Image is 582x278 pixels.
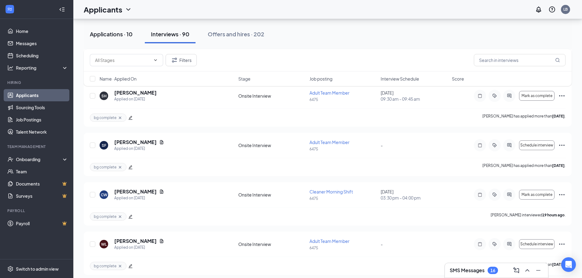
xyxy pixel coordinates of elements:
[520,242,553,246] span: Schedule interview
[506,143,513,148] svg: ActiveChat
[381,189,448,201] div: [DATE]
[84,4,122,15] h1: Applicants
[490,268,495,273] div: 16
[563,7,568,12] div: LB
[491,192,498,197] svg: ActiveTag
[381,90,448,102] div: [DATE]
[159,239,164,244] svg: Document
[491,212,566,221] p: [PERSON_NAME] interviewed .
[476,192,484,197] svg: Note
[491,242,498,247] svg: ActiveTag
[59,6,65,13] svg: Collapse
[118,214,123,219] svg: Cross
[114,188,157,195] h5: [PERSON_NAME]
[482,262,566,270] p: [PERSON_NAME] has applied more than .
[474,54,566,66] input: Search in interviews
[381,143,383,148] span: -
[476,93,484,98] svg: Note
[16,25,68,37] a: Home
[561,257,576,272] div: Open Intercom Messenger
[100,76,137,82] span: Name · Applied On
[558,240,566,248] svg: Ellipses
[506,242,513,247] svg: ActiveChat
[533,265,543,275] button: Minimize
[511,265,521,275] button: ComposeMessage
[309,97,377,102] p: 6475
[101,242,107,247] div: WL
[114,244,164,251] div: Applied on [DATE]
[309,245,377,251] p: 6475
[309,76,332,82] span: Job posting
[238,241,306,247] div: Onsite Interview
[309,90,350,96] span: Adult Team Member
[519,140,555,150] button: Schedule interview
[238,76,251,82] span: Stage
[16,165,68,178] a: Team
[381,195,448,201] span: 03:30 pm - 04:00 pm
[238,142,306,148] div: Onsite Interview
[552,262,565,267] b: [DATE]
[452,76,464,82] span: Score
[118,264,123,269] svg: Cross
[151,30,189,38] div: Interviews · 90
[7,144,67,149] div: Team Management
[535,6,542,13] svg: Notifications
[542,213,565,217] b: 19 hours ago
[558,191,566,198] svg: Ellipses
[522,265,532,275] button: ChevronUp
[309,238,350,244] span: Adult Team Member
[522,94,552,98] span: Mark as complete
[491,93,498,98] svg: ActiveTag
[16,37,68,49] a: Messages
[16,126,68,138] a: Talent Network
[94,115,116,120] span: bg complete
[552,163,565,168] b: [DATE]
[16,89,68,101] a: Applicants
[506,93,513,98] svg: ActiveChat
[101,192,107,197] div: CW
[118,165,123,170] svg: Cross
[114,195,164,201] div: Applied on [DATE]
[238,192,306,198] div: Onsite Interview
[16,190,68,202] a: SurveysCrown
[491,143,498,148] svg: ActiveTag
[7,156,13,162] svg: UserCheck
[522,193,552,197] span: Mark as complete
[238,93,306,99] div: Onsite Interview
[548,6,556,13] svg: QuestionInfo
[153,58,158,63] svg: ChevronDown
[101,93,107,99] div: SH
[482,163,566,171] p: [PERSON_NAME] has applied more than .
[16,156,63,162] div: Onboarding
[94,214,116,219] span: bg complete
[309,146,377,152] p: 6475
[519,91,555,101] button: Mark as complete
[16,114,68,126] a: Job Postings
[94,164,116,170] span: bg complete
[476,242,484,247] svg: Note
[16,178,68,190] a: DocumentsCrown
[309,139,350,145] span: Adult Team Member
[166,54,197,66] button: Filter Filters
[519,239,555,249] button: Schedule interview
[7,65,13,71] svg: Analysis
[7,208,67,213] div: Payroll
[128,215,133,219] span: edit
[558,92,566,99] svg: Ellipses
[7,266,13,272] svg: Settings
[309,196,377,201] p: 6475
[476,143,484,148] svg: Note
[482,114,566,122] p: [PERSON_NAME] has applied more than .
[7,80,67,85] div: Hiring
[114,238,157,244] h5: [PERSON_NAME]
[16,217,68,229] a: PayrollCrown
[555,58,560,63] svg: MagnifyingGlass
[171,56,178,64] svg: Filter
[381,76,419,82] span: Interview Schedule
[159,140,164,145] svg: Document
[128,116,133,120] span: edit
[16,49,68,62] a: Scheduling
[95,57,151,63] input: All Stages
[16,65,68,71] div: Reporting
[118,115,123,120] svg: Cross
